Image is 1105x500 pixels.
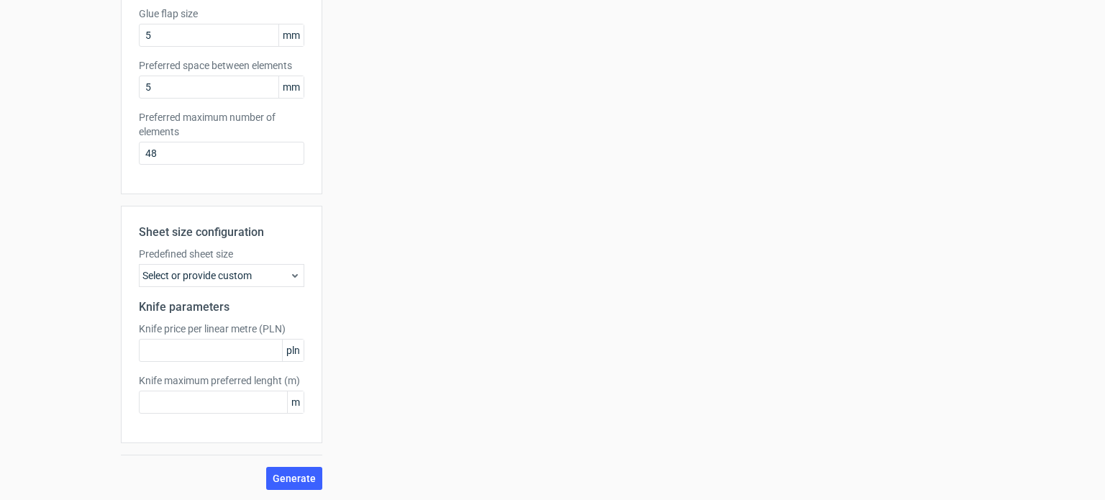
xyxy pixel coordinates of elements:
label: Glue flap size [139,6,304,21]
span: mm [278,76,304,98]
button: Generate [266,467,322,490]
label: Knife price per linear metre (PLN) [139,322,304,336]
span: pln [282,340,304,361]
div: Select or provide custom [139,264,304,287]
span: mm [278,24,304,46]
label: Predefined sheet size [139,247,304,261]
label: Knife maximum preferred lenght (m) [139,373,304,388]
span: Generate [273,473,316,483]
label: Preferred space between elements [139,58,304,73]
span: m [287,391,304,413]
label: Preferred maximum number of elements [139,110,304,139]
h2: Knife parameters [139,299,304,316]
h2: Sheet size configuration [139,224,304,241]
